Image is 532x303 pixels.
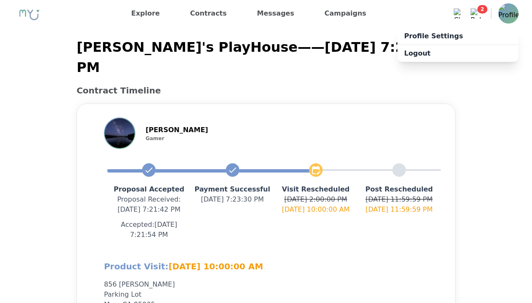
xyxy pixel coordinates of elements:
[274,184,357,194] p: Visit Rescheduled
[128,7,163,20] a: Explore
[146,135,208,142] p: Gamer
[397,45,519,62] p: Logout
[169,261,263,271] a: [DATE] 10:00:00 AM
[107,194,191,215] p: Proposal Received : [DATE] 7:21:42 PM
[274,194,357,205] p: [DATE] 2:00:00 PM
[104,260,428,273] h2: Product Visit:
[104,290,428,300] p: Parking Lot
[321,7,370,20] a: Campaigns
[146,125,208,135] p: [PERSON_NAME]
[77,84,455,97] h2: Contract Timeline
[187,7,230,20] a: Contracts
[397,28,519,45] a: Profile Settings
[471,8,481,19] img: Bell
[77,37,455,77] p: [PERSON_NAME]'s PlayHouse — — [DATE] 7:21:42 PM
[274,205,357,215] p: [DATE] 10:00:00 AM
[191,184,274,194] p: Payment Successful
[357,184,441,194] p: Post Rescheduled
[454,8,464,19] img: Chat
[104,279,428,290] p: 856 [PERSON_NAME]
[357,194,441,205] p: [DATE] 11:59:59 PM
[107,220,191,240] p: Accepted: [DATE] 7:21:54 PM
[105,118,135,148] img: Profile
[477,5,487,13] span: 2
[357,205,441,215] p: [DATE] 11:59:59 PM
[107,184,191,194] p: Proposal Accepted
[498,3,519,24] img: Profile
[254,7,297,20] a: Messages
[191,194,274,205] p: [DATE] 7:23:30 PM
